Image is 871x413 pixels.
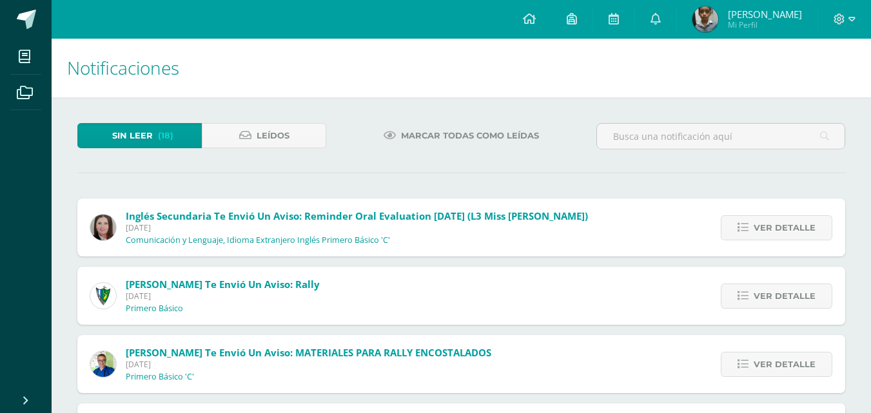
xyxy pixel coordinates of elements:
img: b3e9e708a5629e4d5d9c659c76c00622.png [692,6,718,32]
span: Leídos [257,124,289,148]
span: [PERSON_NAME] te envió un aviso: Rally [126,278,320,291]
span: Mi Perfil [728,19,802,30]
a: Sin leer(18) [77,123,202,148]
p: Primero Básico [126,303,183,314]
p: Comunicación y Lenguaje, Idioma Extranjero Inglés Primero Básico 'C' [126,235,390,245]
span: Notificaciones [67,55,179,80]
p: Primero Básico 'C' [126,372,194,382]
span: Inglés Secundaria te envió un aviso: Reminder Oral Evaluation [DATE] (L3 Miss [PERSON_NAME]) [126,209,588,222]
span: [DATE] [126,359,491,370]
span: [DATE] [126,291,320,302]
img: 9f174a157161b4ddbe12118a61fed988.png [90,283,116,309]
span: Ver detalle [754,216,816,240]
span: Marcar todas como leídas [401,124,539,148]
a: Marcar todas como leídas [367,123,555,148]
span: [DATE] [126,222,588,233]
input: Busca una notificación aquí [597,124,845,149]
span: [PERSON_NAME] te envió un aviso: MATERIALES PARA RALLY ENCOSTALADOS [126,346,491,359]
span: [PERSON_NAME] [728,8,802,21]
img: 8af0450cf43d44e38c4a1497329761f3.png [90,215,116,240]
span: Sin leer [112,124,153,148]
span: Ver detalle [754,284,816,308]
a: Leídos [202,123,326,148]
img: 692ded2a22070436d299c26f70cfa591.png [90,351,116,377]
span: (18) [158,124,173,148]
span: Ver detalle [754,352,816,376]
